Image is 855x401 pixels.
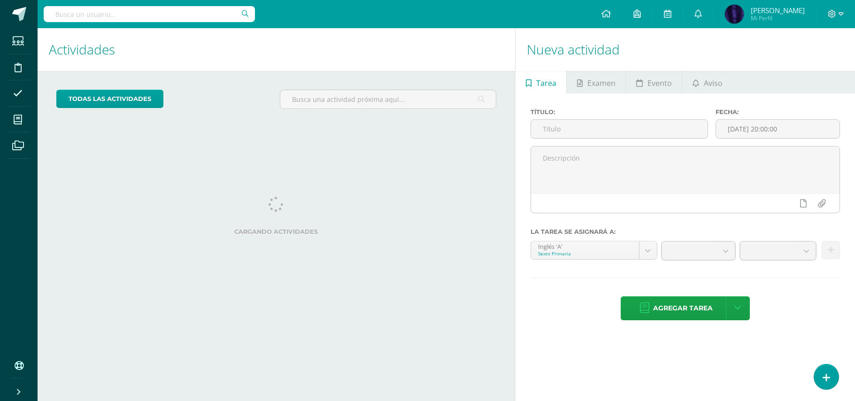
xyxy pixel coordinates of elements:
span: Examen [587,72,616,94]
a: Aviso [682,71,732,93]
input: Busca una actividad próxima aquí... [280,90,495,108]
label: Fecha: [716,108,840,116]
a: Inglés 'A'Sexto Primaria [531,241,657,259]
a: todas las Actividades [56,90,163,108]
img: d8752ea66dfd2e037935eb749bd91489.png [725,5,744,23]
span: Agregar tarea [653,297,713,320]
label: Cargando actividades [56,228,496,235]
label: La tarea se asignará a: [531,228,840,235]
a: Tarea [516,71,566,93]
h1: Actividades [49,28,504,71]
a: Examen [567,71,625,93]
span: Tarea [536,72,556,94]
span: Aviso [704,72,723,94]
div: Sexto Primaria [538,250,632,257]
label: Título: [531,108,708,116]
div: Inglés 'A' [538,241,632,250]
span: Mi Perfil [751,14,805,22]
h1: Nueva actividad [527,28,844,71]
input: Fecha de entrega [716,120,840,138]
span: [PERSON_NAME] [751,6,805,15]
a: Evento [626,71,682,93]
input: Busca un usuario... [44,6,255,22]
input: Título [531,120,708,138]
span: Evento [647,72,672,94]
